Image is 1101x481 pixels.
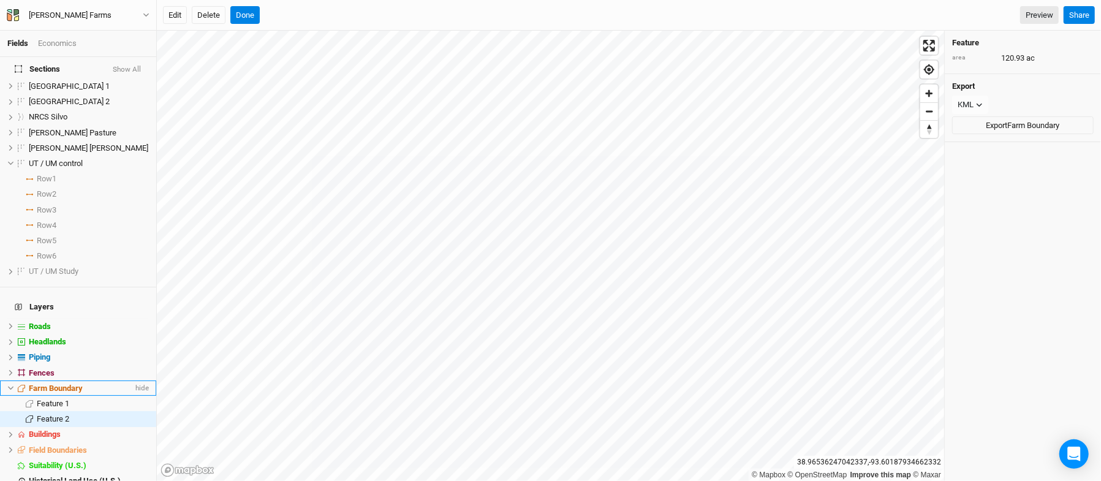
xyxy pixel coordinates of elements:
[230,6,260,25] button: Done
[37,221,56,230] span: Row 4
[37,414,149,424] div: Feature 2
[37,399,149,409] div: Feature 1
[29,337,149,347] div: Headlands
[952,53,1094,64] div: 120.93
[952,53,995,62] div: area
[29,112,149,122] div: NRCS Silvo
[1064,6,1095,25] button: Share
[752,471,785,479] a: Mapbox
[29,159,149,169] div: UT / UM control
[15,64,60,74] span: Sections
[37,236,56,246] span: Row 5
[29,430,61,439] span: Buildings
[1026,53,1035,64] span: ac
[37,189,56,199] span: Row 2
[913,471,941,479] a: Maxar
[7,39,28,48] a: Fields
[7,295,149,319] h4: Layers
[920,37,938,55] button: Enter fullscreen
[952,81,1094,91] h4: Export
[29,97,149,107] div: North Hill 2
[920,85,938,102] button: Zoom in
[29,445,149,455] div: Field Boundaries
[952,38,1094,48] h4: Feature
[37,174,56,184] span: Row 1
[952,96,988,114] button: KML
[29,267,149,276] div: UT / UM Study
[29,322,51,331] span: Roads
[29,112,67,121] span: NRCS Silvo
[29,352,50,362] span: Piping
[952,116,1094,135] button: ExportFarm Boundary
[29,322,149,331] div: Roads
[29,81,149,91] div: North Hill 1
[29,445,87,455] span: Field Boundaries
[29,128,149,138] div: Reitz Pasture
[29,159,83,168] span: UT / UM control
[958,99,974,111] div: KML
[29,143,148,153] span: [PERSON_NAME] [PERSON_NAME]
[29,368,149,378] div: Fences
[37,251,56,261] span: Row 6
[1020,6,1059,25] a: Preview
[920,102,938,120] button: Zoom out
[920,61,938,78] button: Find my location
[37,399,69,408] span: Feature 1
[29,128,116,137] span: [PERSON_NAME] Pasture
[29,430,149,439] div: Buildings
[794,456,944,469] div: 38.96536247042337 , -93.60187934662332
[37,205,56,215] span: Row 3
[29,384,83,393] span: Farm Boundary
[29,368,55,377] span: Fences
[29,337,66,346] span: Headlands
[29,9,112,21] div: Payne Farms
[37,414,69,423] span: Feature 2
[112,66,142,74] button: Show All
[29,143,149,153] div: Steinman's Hill
[1059,439,1089,469] div: Open Intercom Messenger
[850,471,911,479] a: Improve this map
[161,463,214,477] a: Mapbox logo
[38,38,77,49] div: Economics
[6,9,150,22] button: [PERSON_NAME] Farms
[29,81,110,91] span: [GEOGRAPHIC_DATA] 1
[29,461,149,471] div: Suitability (U.S.)
[29,9,112,21] div: [PERSON_NAME] Farms
[163,6,187,25] button: Edit
[157,31,944,481] canvas: Map
[920,103,938,120] span: Zoom out
[29,461,86,470] span: Suitability (U.S.)
[29,267,78,276] span: UT / UM Study
[29,97,110,106] span: [GEOGRAPHIC_DATA] 2
[920,121,938,138] span: Reset bearing to north
[788,471,847,479] a: OpenStreetMap
[29,384,133,393] div: Farm Boundary
[920,120,938,138] button: Reset bearing to north
[192,6,225,25] button: Delete
[133,381,149,396] span: hide
[29,352,149,362] div: Piping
